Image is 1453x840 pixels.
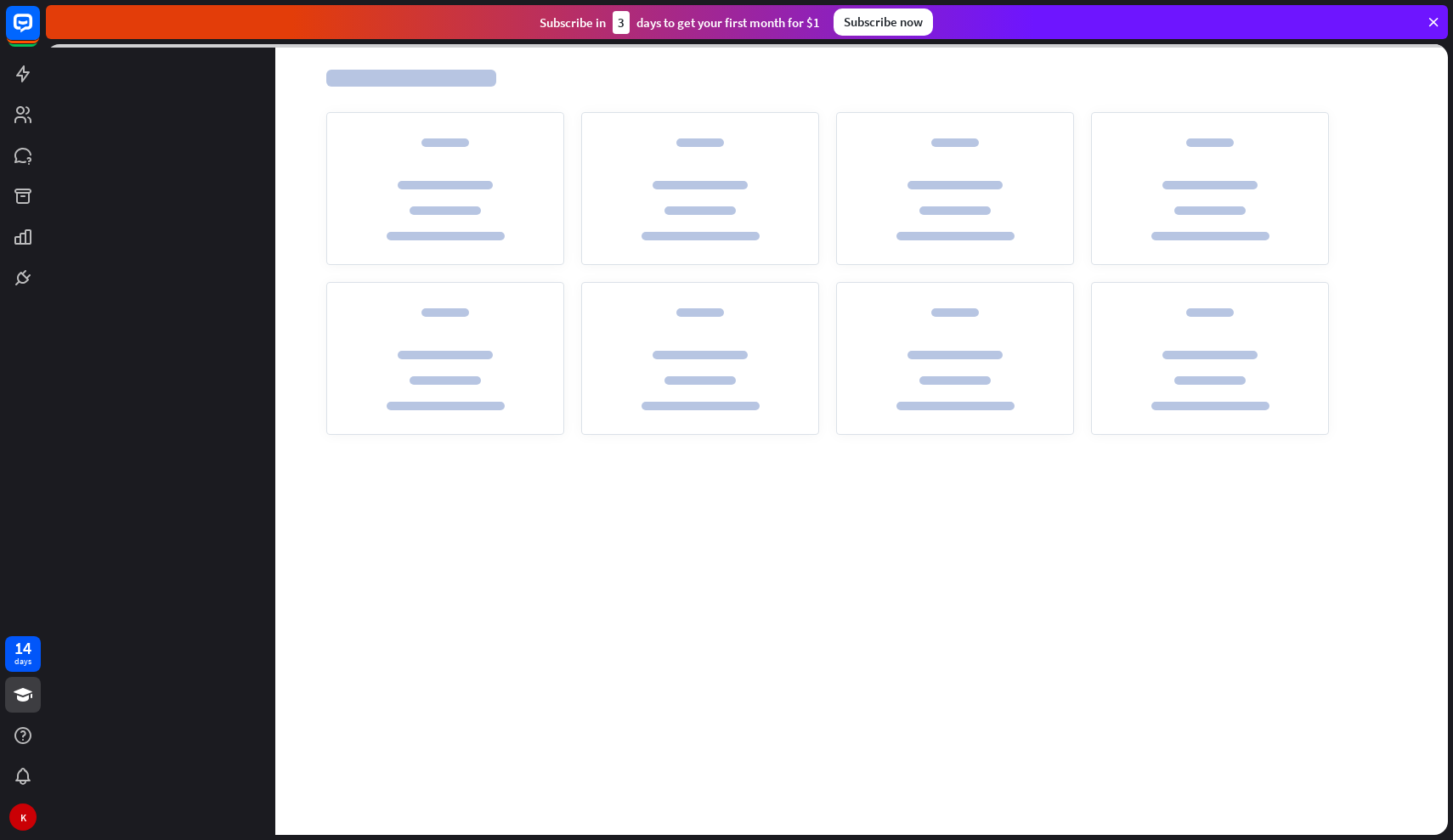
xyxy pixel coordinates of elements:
[14,656,31,668] div: days
[834,8,933,36] div: Subscribe now
[14,640,31,656] div: 14
[540,11,820,34] div: Subscribe in days to get your first month for $1
[5,636,41,672] a: 14 days
[613,11,630,34] div: 3
[9,803,37,831] div: K
[14,7,65,58] button: Open LiveChat chat widget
